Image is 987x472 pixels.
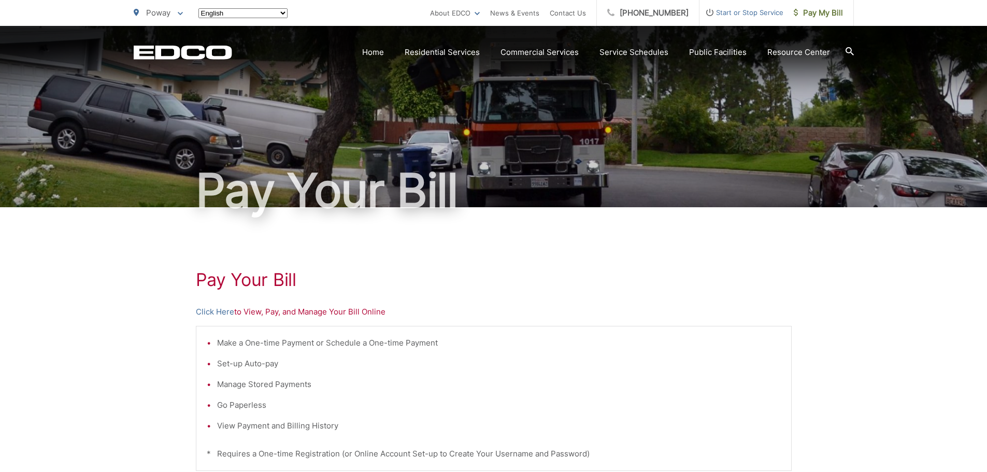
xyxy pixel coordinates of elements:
[500,46,579,59] a: Commercial Services
[794,7,843,19] span: Pay My Bill
[405,46,480,59] a: Residential Services
[217,420,781,432] li: View Payment and Billing History
[198,8,288,18] select: Select a language
[217,399,781,411] li: Go Paperless
[196,306,234,318] a: Click Here
[207,448,781,460] p: * Requires a One-time Registration (or Online Account Set-up to Create Your Username and Password)
[196,306,792,318] p: to View, Pay, and Manage Your Bill Online
[196,269,792,290] h1: Pay Your Bill
[146,8,170,18] span: Poway
[217,357,781,370] li: Set-up Auto-pay
[134,45,232,60] a: EDCD logo. Return to the homepage.
[217,337,781,349] li: Make a One-time Payment or Schedule a One-time Payment
[689,46,747,59] a: Public Facilities
[490,7,539,19] a: News & Events
[767,46,830,59] a: Resource Center
[362,46,384,59] a: Home
[430,7,480,19] a: About EDCO
[134,165,854,217] h1: Pay Your Bill
[217,378,781,391] li: Manage Stored Payments
[550,7,586,19] a: Contact Us
[599,46,668,59] a: Service Schedules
